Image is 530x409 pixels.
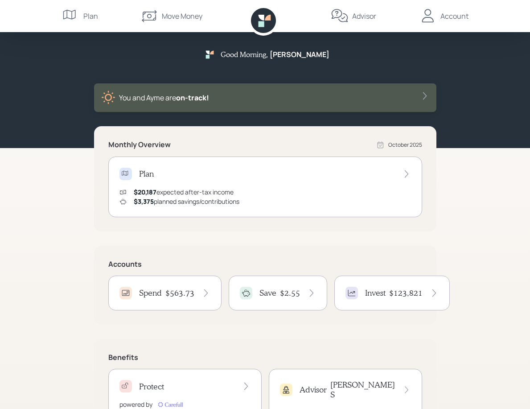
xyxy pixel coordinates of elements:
[162,11,202,21] div: Move Money
[300,385,327,395] h4: Advisor
[108,140,171,149] h5: Monthly Overview
[134,188,156,196] span: $20,187
[221,50,268,58] h5: Good Morning ,
[270,50,329,59] h5: [PERSON_NAME]
[139,382,164,392] h4: Protect
[119,400,152,409] div: powered by
[176,93,209,103] span: on‑track!
[365,288,386,298] h4: Invest
[440,11,468,21] div: Account
[330,380,396,399] h4: [PERSON_NAME] S
[280,288,300,298] h4: $2.55
[388,141,422,149] div: October 2025
[108,353,422,362] h5: Benefits
[83,11,98,21] div: Plan
[165,288,194,298] h4: $563.73
[389,288,423,298] h4: $123,821
[134,187,234,197] div: expected after-tax income
[119,92,209,103] div: You and Ayme are
[139,169,154,179] h4: Plan
[156,400,185,409] img: carefull-M2HCGCDH.digested.png
[101,91,115,105] img: sunny-XHVQM73Q.digested.png
[134,197,239,206] div: planned savings/contributions
[352,11,376,21] div: Advisor
[108,260,422,269] h5: Accounts
[259,288,276,298] h4: Save
[134,197,154,206] span: $3,375
[139,288,162,298] h4: Spend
